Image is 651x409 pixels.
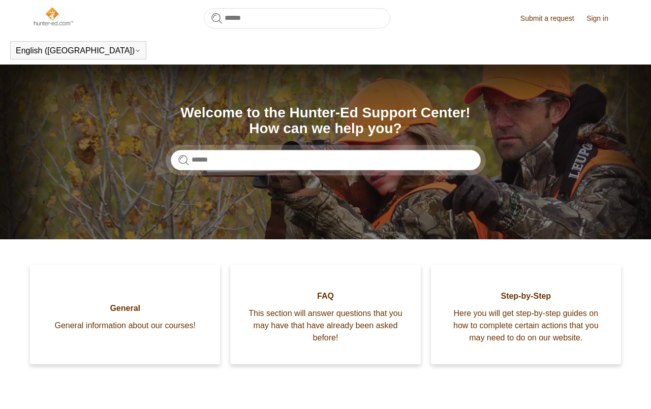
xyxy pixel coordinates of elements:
[431,265,621,364] a: Step-by-Step Here you will get step-by-step guides on how to complete certain actions that you ma...
[245,290,405,302] span: FAQ
[230,265,420,364] a: FAQ This section will answer questions that you may have that have already been asked before!
[171,105,481,137] h1: Welcome to the Hunter-Ed Support Center! How can we help you?
[446,307,606,344] span: Here you will get step-by-step guides on how to complete certain actions that you may need to do ...
[33,6,74,26] img: Hunter-Ed Help Center home page
[30,265,220,364] a: General General information about our courses!
[45,320,205,332] span: General information about our courses!
[171,150,481,170] input: Search
[446,290,606,302] span: Step-by-Step
[585,375,644,401] div: Chat Support
[245,307,405,344] span: This section will answer questions that you may have that have already been asked before!
[45,302,205,314] span: General
[16,46,141,55] button: English ([GEOGRAPHIC_DATA])
[586,13,618,24] a: Sign in
[520,13,584,24] a: Submit a request
[204,8,390,28] input: Search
